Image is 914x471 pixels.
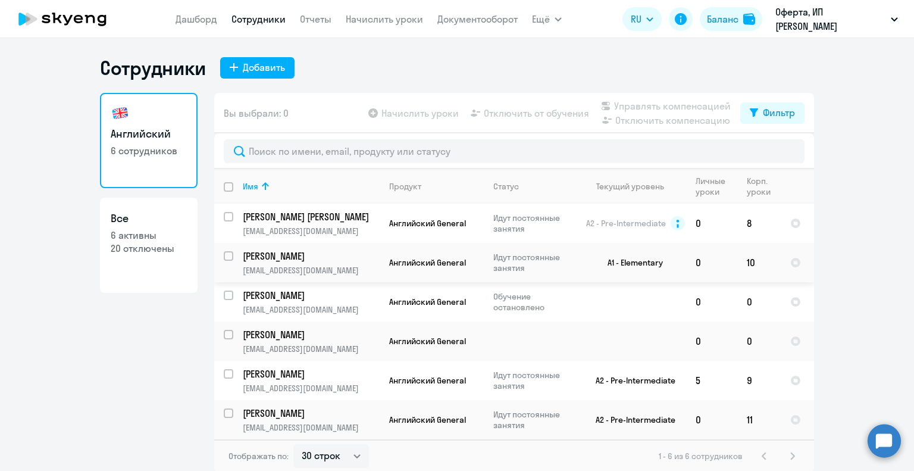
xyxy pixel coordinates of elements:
[243,249,377,263] p: [PERSON_NAME]
[346,13,423,25] a: Начислить уроки
[596,181,664,192] div: Текущий уровень
[389,297,466,307] span: Английский General
[111,242,187,255] p: 20 отключены
[575,243,686,282] td: A1 - Elementary
[243,181,258,192] div: Имя
[686,400,737,439] td: 0
[686,204,737,243] td: 0
[631,12,641,26] span: RU
[389,414,466,425] span: Английский General
[586,218,666,229] span: A2 - Pre-Intermediate
[243,210,377,223] p: [PERSON_NAME] [PERSON_NAME]
[737,322,781,361] td: 0
[737,204,781,243] td: 8
[686,282,737,322] td: 0
[532,12,550,26] span: Ещё
[243,60,285,74] div: Добавить
[243,226,379,236] p: [EMAIL_ADDRESS][DOMAIN_NAME]
[585,181,685,192] div: Текущий уровень
[493,213,575,234] p: Идут постоянные занятия
[686,243,737,282] td: 0
[243,422,379,433] p: [EMAIL_ADDRESS][DOMAIN_NAME]
[743,13,755,25] img: balance
[437,13,518,25] a: Документооборот
[243,181,379,192] div: Имя
[176,13,217,25] a: Дашборд
[243,407,379,420] a: [PERSON_NAME]
[769,5,904,33] button: Оферта, ИП [PERSON_NAME]
[224,106,289,120] span: Вы выбрали: 0
[532,7,562,31] button: Ещё
[243,328,379,341] a: [PERSON_NAME]
[243,367,379,380] a: [PERSON_NAME]
[493,252,575,273] p: Идут постоянные занятия
[740,102,805,124] button: Фильтр
[243,304,379,315] p: [EMAIL_ADDRESS][DOMAIN_NAME]
[243,328,377,341] p: [PERSON_NAME]
[243,383,379,394] p: [EMAIL_ADDRESS][DOMAIN_NAME]
[111,104,130,123] img: english
[224,139,805,163] input: Поиск по имени, email, продукту или статусу
[707,12,738,26] div: Баланс
[493,291,575,313] p: Обучение остановлено
[220,57,295,79] button: Добавить
[747,176,780,197] div: Корп. уроки
[686,361,737,400] td: 5
[389,336,466,347] span: Английский General
[111,229,187,242] p: 6 активны
[389,218,466,229] span: Английский General
[737,243,781,282] td: 10
[243,289,377,302] p: [PERSON_NAME]
[243,210,379,223] a: [PERSON_NAME] [PERSON_NAME]
[737,361,781,400] td: 9
[243,367,377,380] p: [PERSON_NAME]
[300,13,331,25] a: Отчеты
[696,176,737,197] div: Личные уроки
[700,7,762,31] button: Балансbalance
[100,93,198,188] a: Английский6 сотрудников
[389,181,483,192] div: Продукт
[243,289,379,302] a: [PERSON_NAME]
[228,451,289,461] span: Отображать по:
[686,322,737,361] td: 0
[243,249,379,263] a: [PERSON_NAME]
[243,265,379,276] p: [EMAIL_ADDRESS][DOMAIN_NAME]
[493,370,575,391] p: Идут постоянные занятия
[231,13,286,25] a: Сотрудники
[243,344,379,354] p: [EMAIL_ADDRESS][DOMAIN_NAME]
[622,7,662,31] button: RU
[243,407,377,420] p: [PERSON_NAME]
[696,176,729,197] div: Личные уроки
[493,181,575,192] div: Статус
[389,181,421,192] div: Продукт
[100,56,206,80] h1: Сотрудники
[493,409,575,431] p: Идут постоянные занятия
[575,361,686,400] td: A2 - Pre-Intermediate
[111,144,187,157] p: 6 сотрудников
[575,400,686,439] td: A2 - Pre-Intermediate
[389,257,466,268] span: Английский General
[389,375,466,386] span: Английский General
[737,400,781,439] td: 11
[737,282,781,322] td: 0
[775,5,886,33] p: Оферта, ИП [PERSON_NAME]
[763,105,795,120] div: Фильтр
[659,451,743,461] span: 1 - 6 из 6 сотрудников
[100,198,198,293] a: Все6 активны20 отключены
[111,126,187,142] h3: Английский
[747,176,772,197] div: Корп. уроки
[111,211,187,226] h3: Все
[493,181,519,192] div: Статус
